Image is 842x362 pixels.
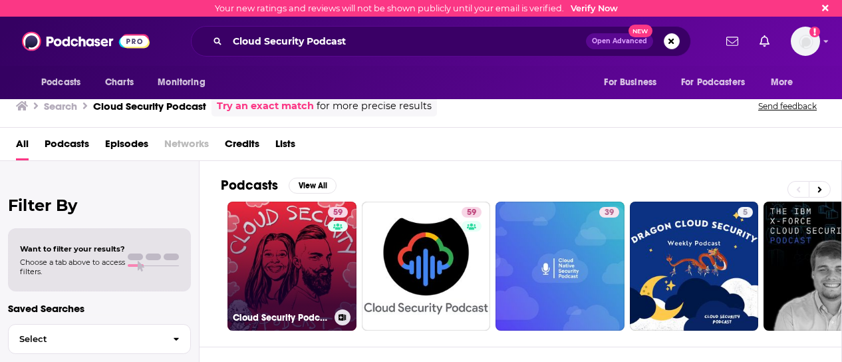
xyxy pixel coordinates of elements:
[20,244,125,254] span: Want to filter your results?
[604,73,656,92] span: For Business
[809,27,820,37] svg: Email not verified
[317,98,432,114] span: for more precise results
[754,30,775,53] a: Show notifications dropdown
[630,202,759,331] a: 5
[586,33,653,49] button: Open AdvancedNew
[96,70,142,95] a: Charts
[44,100,77,112] h3: Search
[41,73,80,92] span: Podcasts
[599,207,619,218] a: 39
[605,206,614,220] span: 39
[595,70,673,95] button: open menu
[8,196,191,215] h2: Filter By
[791,27,820,56] span: Logged in as jbarbour
[227,202,356,331] a: 59Cloud Security Podcast
[233,312,329,323] h3: Cloud Security Podcast
[791,27,820,56] img: User Profile
[158,73,205,92] span: Monitoring
[191,26,691,57] div: Search podcasts, credits, & more...
[754,100,821,112] button: Send feedback
[8,302,191,315] p: Saved Searches
[215,3,618,13] div: Your new ratings and reviews will not be shown publicly until your email is verified.
[105,133,148,160] a: Episodes
[221,177,337,194] a: PodcastsView All
[467,206,476,220] span: 59
[362,202,491,331] a: 59
[22,29,150,54] img: Podchaser - Follow, Share and Rate Podcasts
[221,177,278,194] h2: Podcasts
[328,207,348,218] a: 59
[571,3,618,13] a: Verify Now
[20,258,125,276] span: Choose a tab above to access filters.
[289,178,337,194] button: View All
[771,73,793,92] span: More
[217,98,314,114] a: Try an exact match
[105,73,134,92] span: Charts
[672,70,764,95] button: open menu
[495,202,625,331] a: 39
[8,324,191,354] button: Select
[32,70,98,95] button: open menu
[738,207,753,218] a: 5
[462,207,482,218] a: 59
[721,30,744,53] a: Show notifications dropdown
[227,31,586,52] input: Search podcasts, credits, & more...
[791,27,820,56] button: Show profile menu
[45,133,89,160] a: Podcasts
[743,206,748,220] span: 5
[164,133,209,160] span: Networks
[592,38,647,45] span: Open Advanced
[629,25,652,37] span: New
[333,206,343,220] span: 59
[9,335,162,343] span: Select
[148,70,222,95] button: open menu
[275,133,295,160] a: Lists
[16,133,29,160] a: All
[93,100,206,112] h3: Cloud Security Podcast
[681,73,745,92] span: For Podcasters
[762,70,810,95] button: open menu
[225,133,259,160] a: Credits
